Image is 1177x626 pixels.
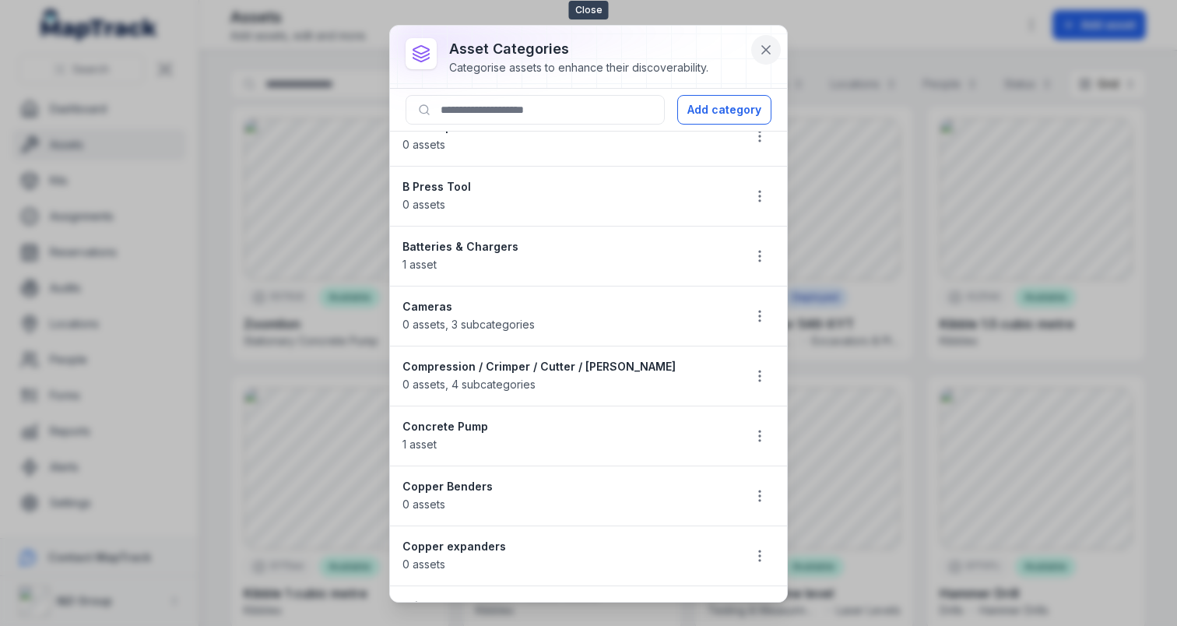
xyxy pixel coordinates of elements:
span: 0 assets [402,557,445,571]
strong: B Press Tool [402,179,729,195]
strong: Cameras [402,299,729,315]
strong: Batteries & Chargers [402,239,729,255]
div: Categorise assets to enhance their discoverability. [449,60,708,76]
strong: Compression / Crimper / Cutter / [PERSON_NAME] [402,359,729,375]
span: Close [569,1,609,19]
span: 0 assets [402,198,445,211]
strong: Copper Benders [402,479,729,494]
span: 0 assets [402,498,445,511]
span: 0 assets [402,138,445,151]
span: 0 assets , 4 subcategories [402,378,536,391]
strong: Concrete Pump [402,419,729,434]
button: Add category [677,95,771,125]
span: 1 asset [402,258,437,271]
span: 1 asset [402,438,437,451]
strong: Drills [402,599,729,614]
strong: Copper expanders [402,539,729,554]
span: 0 assets , 3 subcategories [402,318,535,331]
h3: asset categories [449,38,708,60]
